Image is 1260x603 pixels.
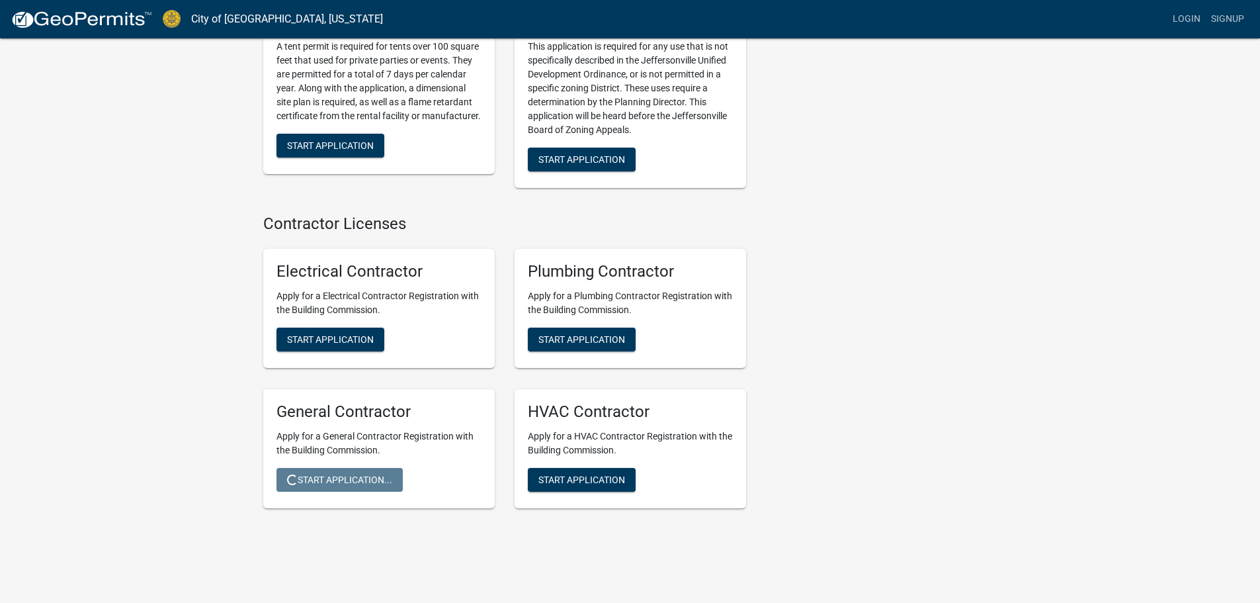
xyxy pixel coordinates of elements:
[538,334,625,345] span: Start Application
[528,148,636,171] button: Start Application
[276,328,384,351] button: Start Application
[276,262,482,281] h5: Electrical Contractor
[287,474,392,485] span: Start Application...
[263,214,746,234] h4: Contractor Licenses
[528,430,733,457] p: Apply for a HVAC Contractor Registration with the Building Commission.
[538,474,625,485] span: Start Application
[538,154,625,164] span: Start Application
[528,40,733,137] p: This application is required for any use that is not specifically described in the Jeffersonville...
[276,402,482,422] h5: General Contractor
[276,289,482,317] p: Apply for a Electrical Contractor Registration with the Building Commission.
[528,289,733,317] p: Apply for a Plumbing Contractor Registration with the Building Commission.
[528,402,733,422] h5: HVAC Contractor
[1167,7,1206,32] a: Login
[276,134,384,158] button: Start Application
[191,8,383,30] a: City of [GEOGRAPHIC_DATA], [US_STATE]
[528,328,636,351] button: Start Application
[276,430,482,457] p: Apply for a General Contractor Registration with the Building Commission.
[276,468,403,492] button: Start Application...
[528,262,733,281] h5: Plumbing Contractor
[163,10,181,28] img: City of Jeffersonville, Indiana
[287,140,374,150] span: Start Application
[528,468,636,492] button: Start Application
[1206,7,1249,32] a: Signup
[287,334,374,345] span: Start Application
[276,40,482,123] p: A tent permit is required for tents over 100 square feet that used for private parties or events....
